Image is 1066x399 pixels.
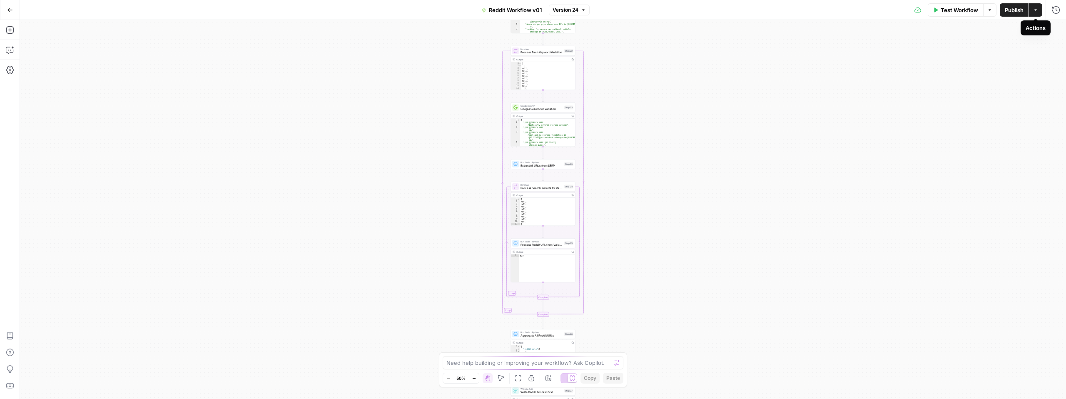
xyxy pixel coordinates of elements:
span: Test Workflow [941,6,978,14]
div: 1 [511,345,520,348]
span: Toggle code folding, rows 1 through 11 [518,198,520,200]
span: Extract All URLs from SERP [521,164,563,168]
div: 11 [511,87,521,90]
div: 7 [511,28,520,33]
div: Step 22 [564,49,573,53]
span: Process Each Keyword Variation [521,50,563,55]
span: Reddit Workflow v01 [489,6,542,14]
span: Aggregate All Reddit URLs [521,334,563,338]
div: Google SearchGoogle Search for VariationStep 23Output[ "[URL][DOMAIN_NAME] /1ad5iss/rv_covered_st... [511,102,575,147]
div: Complete [511,295,575,299]
div: 2 [511,200,520,203]
g: Edge from step_24 to step_25 [543,226,544,238]
div: 8 [511,215,520,218]
div: Step 25 [564,242,573,245]
div: 1 [511,62,521,65]
div: 8 [511,80,521,82]
div: 5 [511,18,520,23]
div: Run Code · PythonAggregate All Reddit URLsStep 26Output{ "reddit_urls":[ { "url":"[URL][DOMAIN_NA... [511,329,575,373]
span: Toggle code folding, rows 12 through 22 [519,90,521,92]
span: Run Code · Python [521,331,563,334]
div: 11 [511,223,520,225]
div: Complete [511,312,575,317]
span: Google Search for Variation [521,107,563,111]
span: Toggle code folding, rows 1 through 125 [519,62,521,65]
span: Write to Grid [521,387,563,391]
div: Output [516,58,569,61]
div: 1 [511,198,520,200]
div: Step 26 [564,332,573,336]
g: Edge from step_22 to step_23 [543,90,544,102]
div: 5 [511,208,520,210]
div: 5 [511,72,521,75]
div: Step 27 [564,389,573,393]
div: 6 [511,146,520,154]
div: 9 [511,218,520,220]
div: 7 [511,213,520,215]
div: 9 [511,82,521,85]
div: 6 [511,23,520,28]
div: Complete [537,295,549,299]
div: 5 [511,141,520,146]
span: Toggle code folding, rows 2 through 10 [518,348,520,350]
div: 2 [511,348,520,350]
g: Edge from step_23 to step_29 [543,147,544,159]
span: Toggle code folding, rows 1 through 13 [518,345,520,348]
div: 6 [511,75,521,77]
span: 50% [456,375,466,382]
div: 10 [511,85,521,87]
button: Copy [580,373,600,384]
div: 7 [511,77,521,80]
div: 3 [511,203,520,205]
button: Publish [1000,3,1029,17]
div: Output [516,115,569,118]
button: Reddit Workflow v01 [476,3,547,17]
div: 1 [511,254,519,257]
span: Google Search [521,104,563,107]
span: Toggle code folding, rows 1 through 11 [518,119,520,121]
span: Publish [1005,6,1024,14]
div: Step 24 [564,185,574,189]
button: Test Workflow [928,3,983,17]
div: 12 [511,90,521,92]
div: 6 [511,210,520,213]
span: Copy [584,374,596,382]
div: 4 [511,70,521,72]
span: Write Reddit Posts to Grid [521,390,563,394]
div: 2 [511,121,520,126]
div: Run Code · PythonExtract All URLs from SERPStep 29 [511,159,575,169]
div: 8 [511,33,520,38]
div: Output [516,341,569,344]
span: Iteration [521,183,563,187]
span: Toggle code folding, rows 3 through 9 [518,350,520,353]
div: Step 23 [564,106,573,110]
g: Edge from step_22-iteration-end to step_26 [543,317,544,329]
button: Paste [603,373,623,384]
span: Version 24 [553,6,578,14]
div: Step 29 [564,162,573,166]
span: Toggle code folding, rows 2 through 11 [519,65,521,67]
button: Version 24 [549,5,590,15]
span: Process Search Results for Variation [521,186,563,190]
span: Run Code · Python [521,240,563,243]
span: Paste [606,374,620,382]
div: Run Code · PythonProcess Reddit URL from VariationStep 25Outputnull [511,238,575,282]
div: 4 [511,131,520,141]
span: Run Code · Python [521,161,563,164]
div: Output [516,250,569,254]
span: Iteration [521,47,563,51]
div: 4 [511,205,520,208]
div: 3 [511,126,520,131]
g: Edge from step_29 to step_24 [543,169,544,181]
div: 3 [511,350,520,353]
div: Output [516,194,569,197]
div: 10 [511,220,520,223]
span: Process Reddit URL from Variation [521,243,563,247]
div: 2 [511,65,521,67]
div: Complete [537,312,549,317]
div: 1 [511,119,520,121]
div: Actions [1026,24,1046,32]
div: 3 [511,67,521,70]
g: Edge from step_21 to step_22 [543,33,544,45]
div: LoopIterationProcess Each Keyword VariationStep 22Output[ [null,null,null,null,null,null,null,nul... [511,46,575,90]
